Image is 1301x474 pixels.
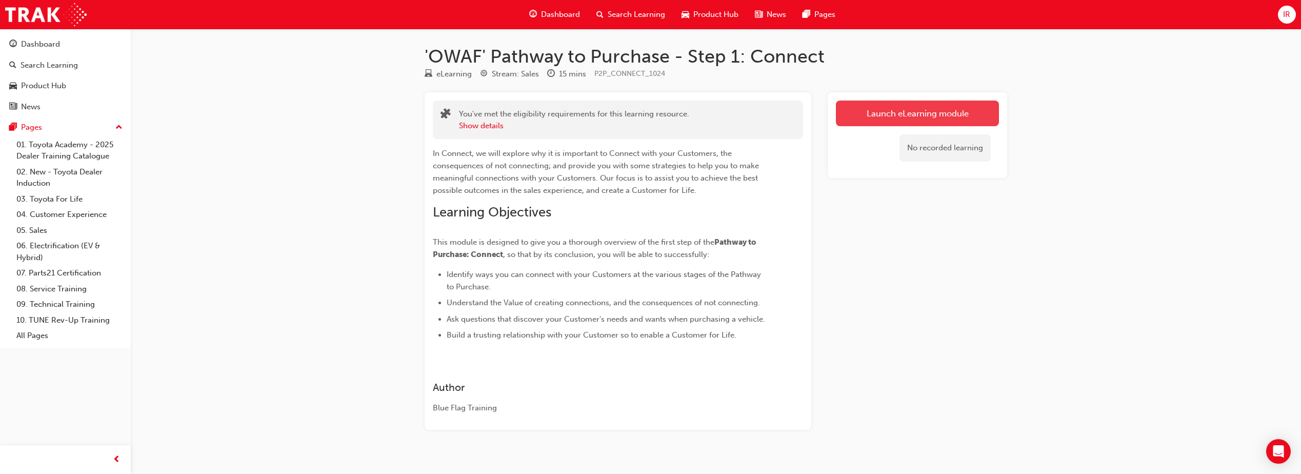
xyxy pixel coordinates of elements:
span: clock-icon [547,70,555,79]
span: Pathway to Purchase: Connect [433,238,758,259]
a: news-iconNews [747,4,794,25]
span: target-icon [480,70,488,79]
span: This module is designed to give you a thorough overview of the first step of the [433,238,714,247]
span: news-icon [755,8,763,21]
div: News [21,101,41,113]
div: No recorded learning [899,134,991,162]
span: Ask questions that discover your Customer's needs and wants when purchasing a vehicle. [447,314,765,324]
a: 02. New - Toyota Dealer Induction [12,164,127,191]
button: IR [1278,6,1296,24]
span: , so that by its conclusion, you will be able to successfully: [503,250,709,259]
div: Dashboard [21,38,60,50]
a: 09. Technical Training [12,297,127,312]
button: Show details [459,120,504,132]
a: Product Hub [4,76,127,95]
div: Stream: Sales [492,68,539,80]
a: Dashboard [4,35,127,54]
span: search-icon [9,61,16,70]
span: car-icon [9,82,17,91]
span: Build a trusting relationship with your Customer so to enable a Customer for Life. [447,330,736,340]
div: Type [425,68,472,81]
span: prev-icon [113,453,121,466]
div: Open Intercom Messenger [1266,439,1291,464]
span: IR [1283,9,1290,21]
button: Pages [4,118,127,137]
a: guage-iconDashboard [521,4,588,25]
a: Launch eLearning module [836,101,999,126]
a: 04. Customer Experience [12,207,127,223]
a: 10. TUNE Rev-Up Training [12,312,127,328]
span: car-icon [682,8,689,21]
img: Trak [5,3,87,26]
span: pages-icon [803,8,810,21]
div: Product Hub [21,80,66,92]
span: Understand the Value of creating connections, and the consequences of not connecting. [447,298,760,307]
span: Learning resource code [594,69,665,78]
span: puzzle-icon [441,109,451,121]
a: 07. Parts21 Certification [12,265,127,281]
h1: 'OWAF' Pathway to Purchase - Step 1: Connect [425,45,1007,68]
div: Stream [480,68,539,81]
a: 05. Sales [12,223,127,239]
div: Blue Flag Training [433,402,766,414]
a: 03. Toyota For Life [12,191,127,207]
a: car-iconProduct Hub [673,4,747,25]
a: 08. Service Training [12,281,127,297]
a: Search Learning [4,56,127,75]
span: News [767,9,786,21]
a: All Pages [12,328,127,344]
a: 06. Electrification (EV & Hybrid) [12,238,127,265]
a: search-iconSearch Learning [588,4,673,25]
span: up-icon [115,121,123,134]
div: Pages [21,122,42,133]
a: News [4,97,127,116]
a: pages-iconPages [794,4,844,25]
span: search-icon [596,8,604,21]
span: In Connect, we will explore why it is important to Connect with your Customers, the consequences ... [433,149,761,195]
span: Product Hub [693,9,738,21]
div: 15 mins [559,68,586,80]
span: learningResourceType_ELEARNING-icon [425,70,432,79]
div: eLearning [436,68,472,80]
span: Search Learning [608,9,665,21]
span: pages-icon [9,123,17,132]
span: Learning Objectives [433,204,551,220]
div: You've met the eligibility requirements for this learning resource. [459,108,689,131]
span: Identify ways you can connect with your Customers at the various stages of the Pathway to Purchase. [447,270,763,291]
h3: Author [433,382,766,393]
div: Duration [547,68,586,81]
button: DashboardSearch LearningProduct HubNews [4,33,127,118]
span: Dashboard [541,9,580,21]
span: guage-icon [529,8,537,21]
span: guage-icon [9,40,17,49]
div: Search Learning [21,60,78,71]
span: news-icon [9,103,17,112]
a: 01. Toyota Academy - 2025 Dealer Training Catalogue [12,137,127,164]
span: Pages [814,9,835,21]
